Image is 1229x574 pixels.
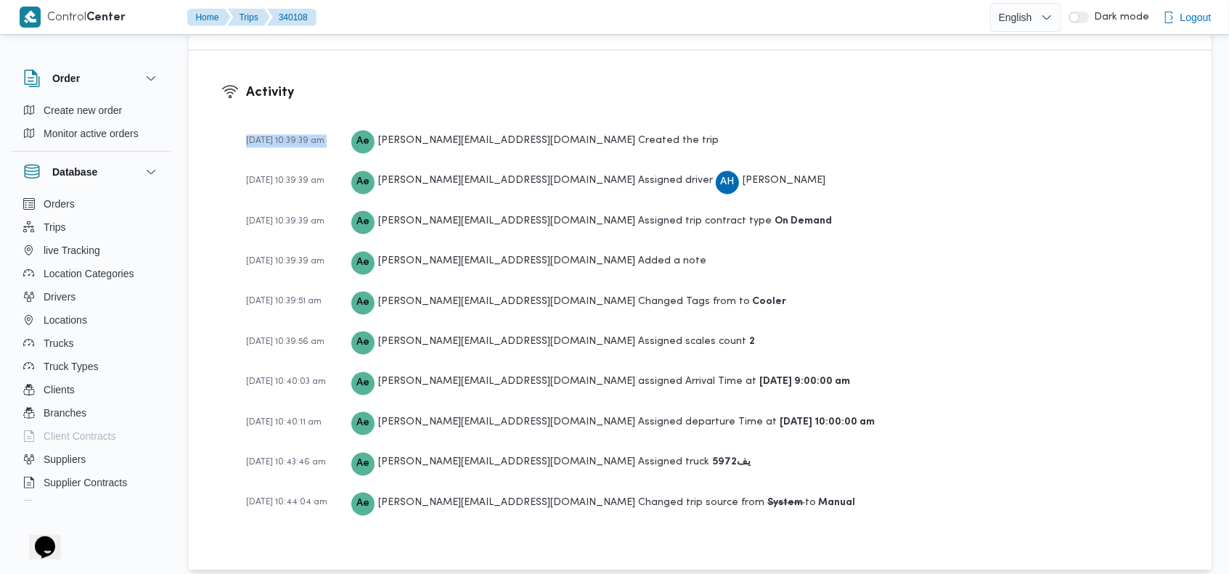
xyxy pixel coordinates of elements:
button: Trucks [17,332,166,355]
span: Create new order [44,102,122,119]
span: Location Categories [44,265,134,282]
div: Assigned departure Time at [351,410,875,435]
span: Orders [44,195,75,213]
div: Ahmed.ebrahim@illa.com.eg [351,372,375,395]
span: Branches [44,404,86,422]
span: [PERSON_NAME][EMAIL_ADDRESS][DOMAIN_NAME] [378,176,635,186]
b: On Demand [775,217,832,226]
span: Devices [44,497,80,514]
img: X8yXhbKr1z7QwAAAABJRU5ErkJggg== [20,7,41,28]
b: Manual [816,499,855,508]
button: Orders [17,192,166,216]
div: Abadalrahamun Hassan Muhadi Mbrok [716,171,739,194]
span: Logout [1180,9,1212,26]
span: Trucks [44,335,73,352]
div: Ahmed.ebrahim@illa.com.eg [351,211,375,234]
span: [DATE] 10:43:46 am [246,459,326,467]
span: [PERSON_NAME][EMAIL_ADDRESS][DOMAIN_NAME] [378,499,635,508]
button: Create new order [17,99,166,122]
span: Ae [356,412,369,435]
div: Ahmed.ebrahim@illa.com.eg [351,412,375,435]
div: Assigned trip contract type [351,209,832,234]
span: Drivers [44,288,75,306]
button: Database [23,163,160,181]
span: Ae [356,211,369,234]
span: [DATE] 10:40:03 am [246,378,326,387]
button: Order [23,70,160,87]
span: Dark mode [1089,12,1150,23]
span: Ae [356,372,369,395]
button: Supplier Contracts [17,471,166,494]
h3: Order [52,70,80,87]
span: Clients [44,381,75,398]
span: [PERSON_NAME][EMAIL_ADDRESS][DOMAIN_NAME] [378,217,635,226]
span: Supplier Contracts [44,474,127,491]
span: Ae [356,292,369,315]
button: Location Categories [17,262,166,285]
span: [DATE] 10:39:39 am [246,137,324,146]
span: Suppliers [44,451,86,468]
span: Monitor active orders [44,125,139,142]
b: 2 [749,337,755,347]
span: [DATE] 10:39:51 am [246,298,322,306]
span: [PERSON_NAME][EMAIL_ADDRESS][DOMAIN_NAME] [378,377,635,387]
div: Ahmed.ebrahim@illa.com.eg [351,453,375,476]
button: Suppliers [17,448,166,471]
button: Monitor active orders [17,122,166,145]
span: [DATE] 10:39:56 am [246,338,324,347]
span: live Tracking [44,242,100,259]
div: Changed trip source from to [351,491,855,516]
button: Truck Types [17,355,166,378]
button: Trips [228,9,270,26]
span: Trips [44,218,66,236]
b: يف5972 [712,458,751,467]
div: Ahmed.ebrahim@illa.com.eg [351,493,375,516]
div: Changed Tags from to [351,290,786,315]
span: Truck Types [44,358,98,375]
button: Drivers [17,285,166,308]
span: [DATE] 10:39:39 am [246,218,324,226]
b: [DATE] 10:00:00 am [780,418,875,427]
div: Created the trip [351,128,719,154]
div: Assigned scales count [351,329,755,355]
div: assigned Arrival Time at [351,369,850,395]
b: [DATE] 9:00:00 am [759,377,850,387]
div: Ahmed.ebrahim@illa.com.eg [351,332,375,355]
div: Assigned driver [351,168,825,194]
span: [PERSON_NAME][EMAIL_ADDRESS][DOMAIN_NAME] [378,458,635,467]
div: Added a note [351,249,706,274]
span: [DATE] 10:40:11 am [246,419,322,427]
button: Logout [1157,3,1217,32]
button: Home [187,9,231,26]
span: Client Contracts [44,427,116,445]
div: Ahmed.ebrahim@illa.com.eg [351,171,375,194]
span: Ae [356,252,369,275]
div: Database [12,192,171,507]
span: Locations [44,311,87,329]
span: [PERSON_NAME][EMAIL_ADDRESS][DOMAIN_NAME] [378,257,635,266]
div: Ahmed.ebrahim@illa.com.eg [351,292,375,315]
div: Ahmed.ebrahim@illa.com.eg [351,131,375,154]
span: [DATE] 10:44:04 am [246,499,327,507]
div: Order [12,99,171,151]
span: [DATE] 10:39:39 am [246,177,324,186]
span: Ae [356,493,369,516]
button: Client Contracts [17,425,166,448]
span: [DATE] 10:39:39 am [246,258,324,266]
span: [PERSON_NAME][EMAIL_ADDRESS][DOMAIN_NAME] [378,418,635,427]
b: System [767,499,805,508]
button: Branches [17,401,166,425]
div: Assigned truck [351,450,751,475]
iframe: chat widget [15,516,61,559]
button: Devices [17,494,166,517]
span: Ae [356,131,369,154]
button: live Tracking [17,239,166,262]
h3: Database [52,163,97,181]
span: [PERSON_NAME][EMAIL_ADDRESS][DOMAIN_NAME] [378,298,635,307]
span: Ae [356,332,369,355]
b: Center [87,12,126,23]
button: Locations [17,308,166,332]
span: [PERSON_NAME][EMAIL_ADDRESS][DOMAIN_NAME] [378,337,635,347]
button: Clients [17,378,166,401]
